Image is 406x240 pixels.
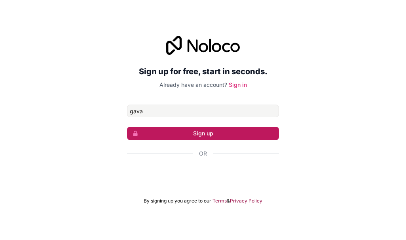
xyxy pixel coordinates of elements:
span: By signing up you agree to our [144,198,211,204]
h2: Sign up for free, start in seconds. [127,64,279,79]
span: Already have an account? [159,81,227,88]
a: Sign in [229,81,247,88]
a: Privacy Policy [230,198,262,204]
button: Sign up [127,127,279,140]
input: Email address [127,105,279,117]
a: Terms [212,198,227,204]
span: & [227,198,230,204]
span: Or [199,150,207,157]
iframe: "Google-বোতামের মাধ্যমে সাইন ইন করুন" [123,166,283,184]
